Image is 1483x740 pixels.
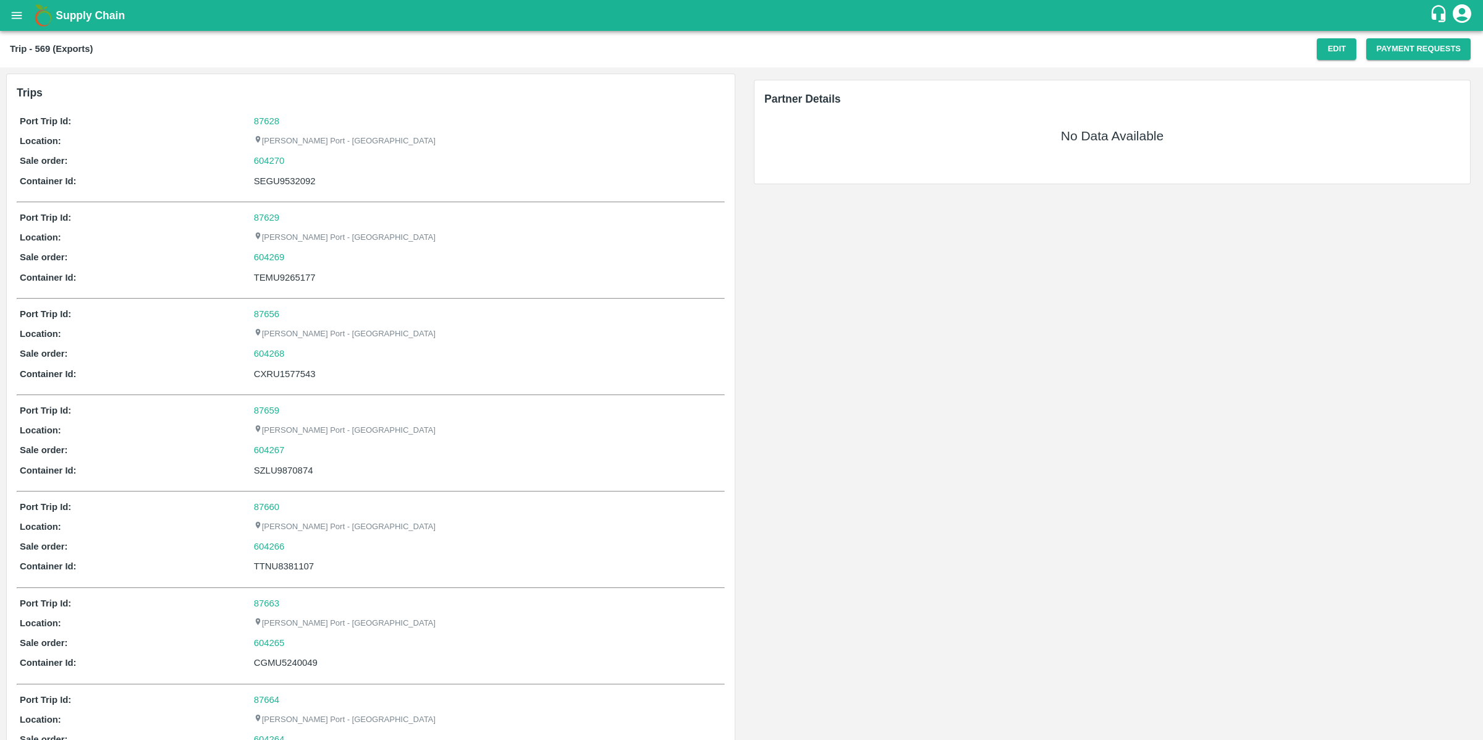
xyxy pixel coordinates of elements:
div: customer-support [1429,4,1451,27]
a: 87656 [254,309,279,319]
b: Location: [20,329,61,339]
b: Container Id: [20,369,77,379]
a: 87660 [254,502,279,512]
b: Location: [20,522,61,532]
h5: No Data Available [1061,127,1164,145]
b: Port Trip Id: [20,406,71,415]
p: [PERSON_NAME] Port - [GEOGRAPHIC_DATA] [254,618,436,629]
a: 87628 [254,116,279,126]
div: SEGU9532092 [254,174,722,188]
a: 87664 [254,695,279,705]
div: TEMU9265177 [254,271,722,284]
b: Sale order: [20,252,68,262]
img: logo [31,3,56,28]
b: Trips [17,87,43,99]
a: 87663 [254,598,279,608]
b: Sale order: [20,349,68,359]
b: Location: [20,618,61,628]
p: [PERSON_NAME] Port - [GEOGRAPHIC_DATA] [254,521,436,533]
a: 604268 [254,347,285,360]
div: CXRU1577543 [254,367,722,381]
div: SZLU9870874 [254,464,722,477]
div: TTNU8381107 [254,559,722,573]
div: account of current user [1451,2,1473,28]
b: Sale order: [20,542,68,551]
b: Container Id: [20,466,77,475]
b: Sale order: [20,156,68,166]
b: Location: [20,715,61,725]
b: Location: [20,425,61,435]
a: Supply Chain [56,7,1429,24]
b: Container Id: [20,658,77,668]
b: Sale order: [20,638,68,648]
b: Location: [20,136,61,146]
b: Port Trip Id: [20,213,71,223]
span: Partner Details [764,93,841,105]
a: 87659 [254,406,279,415]
b: Port Trip Id: [20,598,71,608]
a: 604265 [254,636,285,650]
b: Trip - 569 (Exports) [10,44,93,54]
b: Port Trip Id: [20,502,71,512]
b: Port Trip Id: [20,309,71,319]
a: 604269 [254,250,285,264]
b: Port Trip Id: [20,695,71,705]
b: Location: [20,232,61,242]
a: 604270 [254,154,285,168]
p: [PERSON_NAME] Port - [GEOGRAPHIC_DATA] [254,135,436,147]
a: 87629 [254,213,279,223]
p: [PERSON_NAME] Port - [GEOGRAPHIC_DATA] [254,714,436,726]
button: Payment Requests [1366,38,1471,60]
div: CGMU5240049 [254,656,722,670]
a: 604266 [254,540,285,553]
button: open drawer [2,1,31,30]
a: 604267 [254,443,285,457]
p: [PERSON_NAME] Port - [GEOGRAPHIC_DATA] [254,232,436,244]
b: Port Trip Id: [20,116,71,126]
b: Container Id: [20,273,77,283]
p: [PERSON_NAME] Port - [GEOGRAPHIC_DATA] [254,425,436,436]
b: Container Id: [20,561,77,571]
b: Container Id: [20,176,77,186]
p: [PERSON_NAME] Port - [GEOGRAPHIC_DATA] [254,328,436,340]
button: Edit [1317,38,1356,60]
b: Supply Chain [56,9,125,22]
b: Sale order: [20,445,68,455]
